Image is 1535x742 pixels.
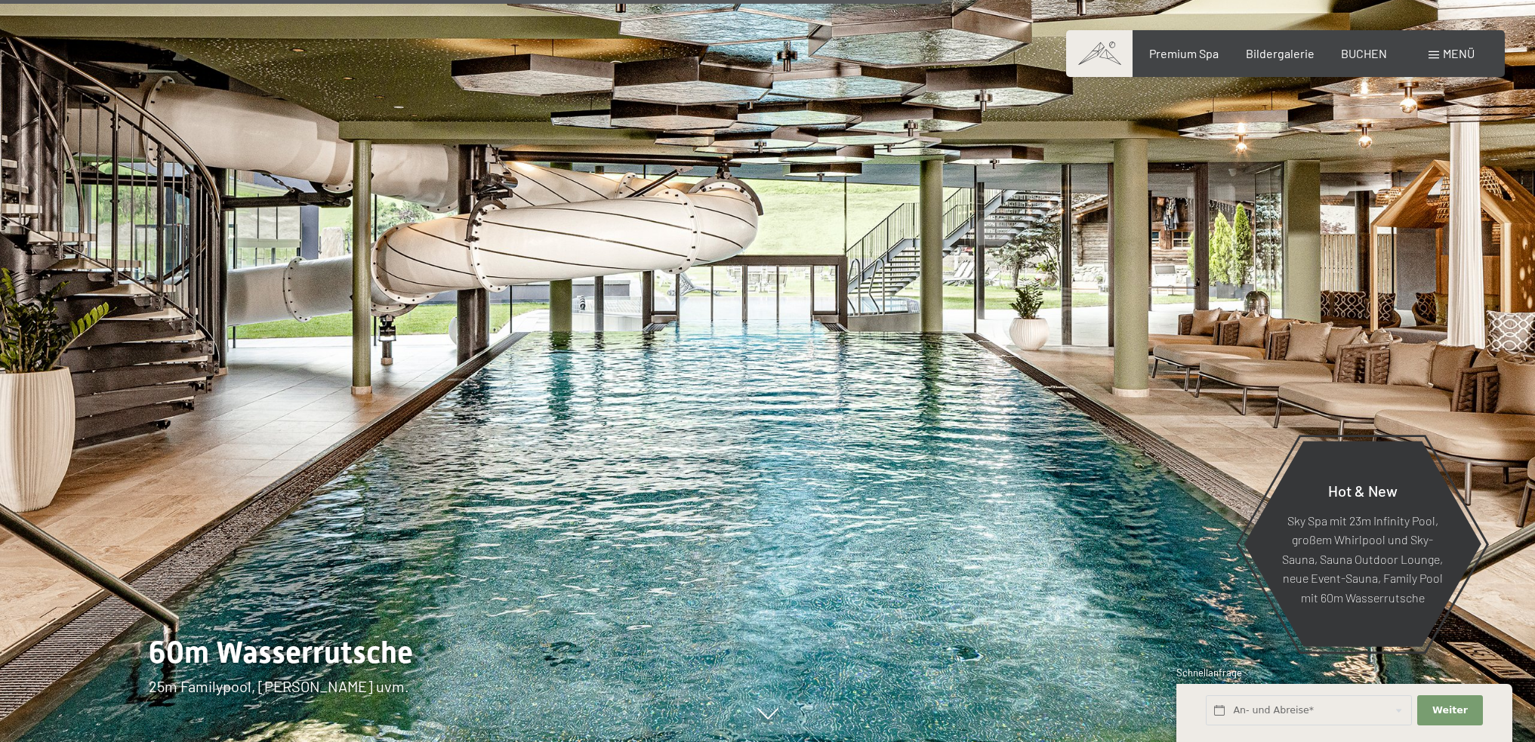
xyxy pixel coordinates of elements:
a: BUCHEN [1341,46,1387,60]
a: Premium Spa [1149,46,1219,60]
span: Schnellanfrage [1176,667,1242,679]
a: Hot & New Sky Spa mit 23m Infinity Pool, großem Whirlpool und Sky-Sauna, Sauna Outdoor Lounge, ne... [1243,440,1482,648]
a: Bildergalerie [1246,46,1315,60]
p: Sky Spa mit 23m Infinity Pool, großem Whirlpool und Sky-Sauna, Sauna Outdoor Lounge, neue Event-S... [1281,510,1444,607]
button: Weiter [1417,695,1482,726]
span: Menü [1443,46,1475,60]
span: Weiter [1432,704,1468,717]
span: Hot & New [1328,481,1398,499]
